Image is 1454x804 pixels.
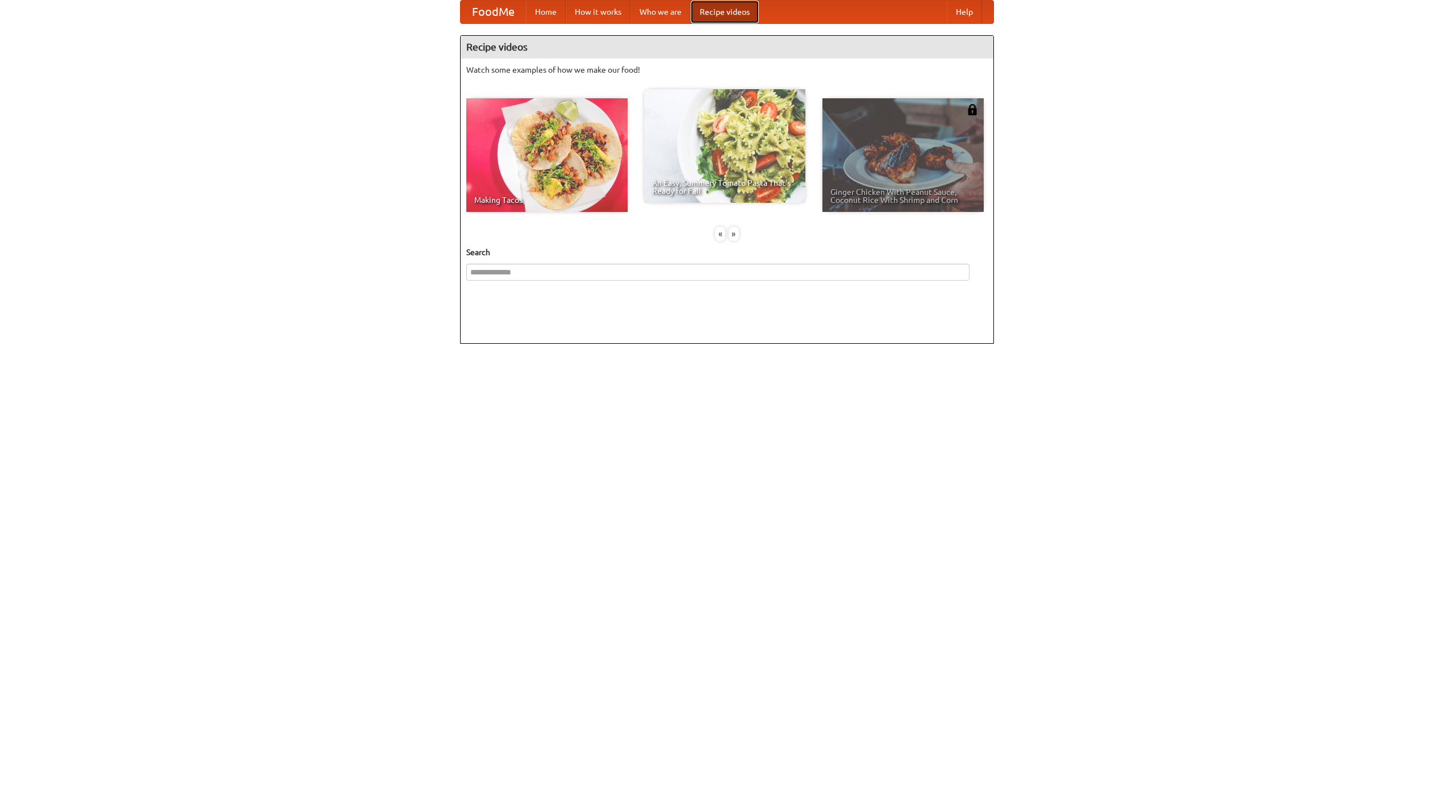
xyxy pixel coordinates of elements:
a: Help [947,1,982,23]
div: « [715,227,725,241]
h4: Recipe videos [461,36,993,59]
p: Watch some examples of how we make our food! [466,64,988,76]
img: 483408.png [967,104,978,115]
a: How it works [566,1,630,23]
a: Making Tacos [466,98,628,212]
a: FoodMe [461,1,526,23]
a: Who we are [630,1,691,23]
div: » [729,227,739,241]
a: Recipe videos [691,1,759,23]
h5: Search [466,247,988,258]
span: Making Tacos [474,196,620,204]
a: An Easy, Summery Tomato Pasta That's Ready for Fall [644,89,805,203]
a: Home [526,1,566,23]
span: An Easy, Summery Tomato Pasta That's Ready for Fall [652,179,797,195]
